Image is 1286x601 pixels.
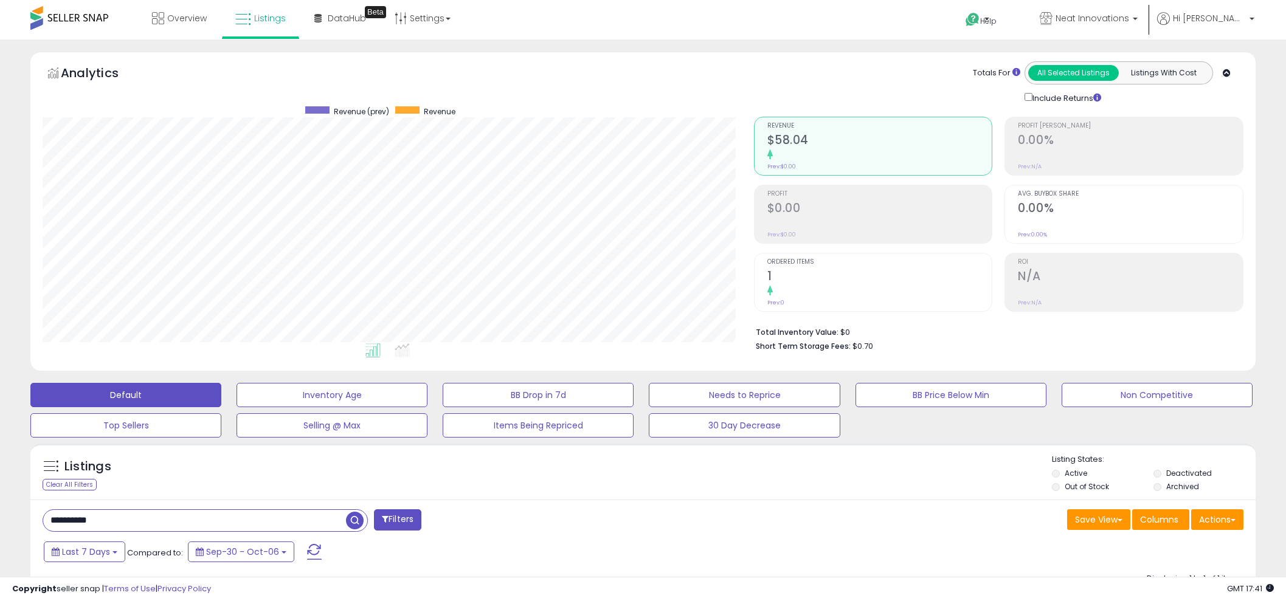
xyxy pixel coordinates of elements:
[767,133,992,149] h2: $58.04
[1173,12,1246,24] span: Hi [PERSON_NAME]
[1056,12,1129,24] span: Neat Innovations
[1132,509,1189,530] button: Columns
[1227,583,1274,594] span: 2025-10-14 17:41 GMT
[1140,513,1178,526] span: Columns
[1065,468,1087,478] label: Active
[767,163,796,170] small: Prev: $0.00
[767,299,784,306] small: Prev: 0
[44,541,125,562] button: Last 7 Days
[167,12,207,24] span: Overview
[1018,269,1243,286] h2: N/A
[767,201,992,218] h2: $0.00
[1067,509,1130,530] button: Save View
[64,458,111,475] h5: Listings
[756,324,1234,338] li: $0
[1018,133,1243,149] h2: 0.00%
[1166,468,1212,478] label: Deactivated
[980,16,997,26] span: Help
[334,106,389,117] span: Revenue (prev)
[1166,481,1199,492] label: Archived
[956,3,1020,39] a: Help
[767,259,992,266] span: Ordered Items
[328,12,366,24] span: DataHub
[973,67,1020,79] div: Totals For
[62,546,110,558] span: Last 7 Days
[30,383,221,407] button: Default
[767,269,992,286] h2: 1
[365,6,386,18] div: Tooltip anchor
[1018,163,1042,170] small: Prev: N/A
[443,413,634,438] button: Items Being Repriced
[1065,481,1109,492] label: Out of Stock
[254,12,286,24] span: Listings
[157,583,211,594] a: Privacy Policy
[61,64,142,84] h5: Analytics
[1015,91,1116,105] div: Include Returns
[424,106,455,117] span: Revenue
[649,383,840,407] button: Needs to Reprice
[767,123,992,129] span: Revenue
[1018,201,1243,218] h2: 0.00%
[1018,299,1042,306] small: Prev: N/A
[767,231,796,238] small: Prev: $0.00
[1191,509,1243,530] button: Actions
[1028,65,1119,81] button: All Selected Listings
[756,327,838,337] b: Total Inventory Value:
[374,509,421,531] button: Filters
[767,191,992,197] span: Profit
[649,413,840,438] button: 30 Day Decrease
[12,583,211,595] div: seller snap | |
[43,479,97,490] div: Clear All Filters
[104,583,156,594] a: Terms of Use
[237,413,427,438] button: Selling @ Max
[756,341,851,351] b: Short Term Storage Fees:
[30,413,221,438] button: Top Sellers
[206,546,279,558] span: Sep-30 - Oct-06
[237,383,427,407] button: Inventory Age
[1147,573,1243,585] div: Displaying 1 to 1 of 1 items
[1018,259,1243,266] span: ROI
[852,340,873,352] span: $0.70
[1118,65,1209,81] button: Listings With Cost
[127,547,183,558] span: Compared to:
[1018,123,1243,129] span: Profit [PERSON_NAME]
[188,541,294,562] button: Sep-30 - Oct-06
[856,383,1046,407] button: BB Price Below Min
[1052,454,1256,465] p: Listing States:
[443,383,634,407] button: BB Drop in 7d
[1018,231,1047,238] small: Prev: 0.00%
[1018,191,1243,197] span: Avg. Buybox Share
[1062,383,1253,407] button: Non Competitive
[965,12,980,27] i: Get Help
[1157,12,1254,39] a: Hi [PERSON_NAME]
[12,583,57,594] strong: Copyright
